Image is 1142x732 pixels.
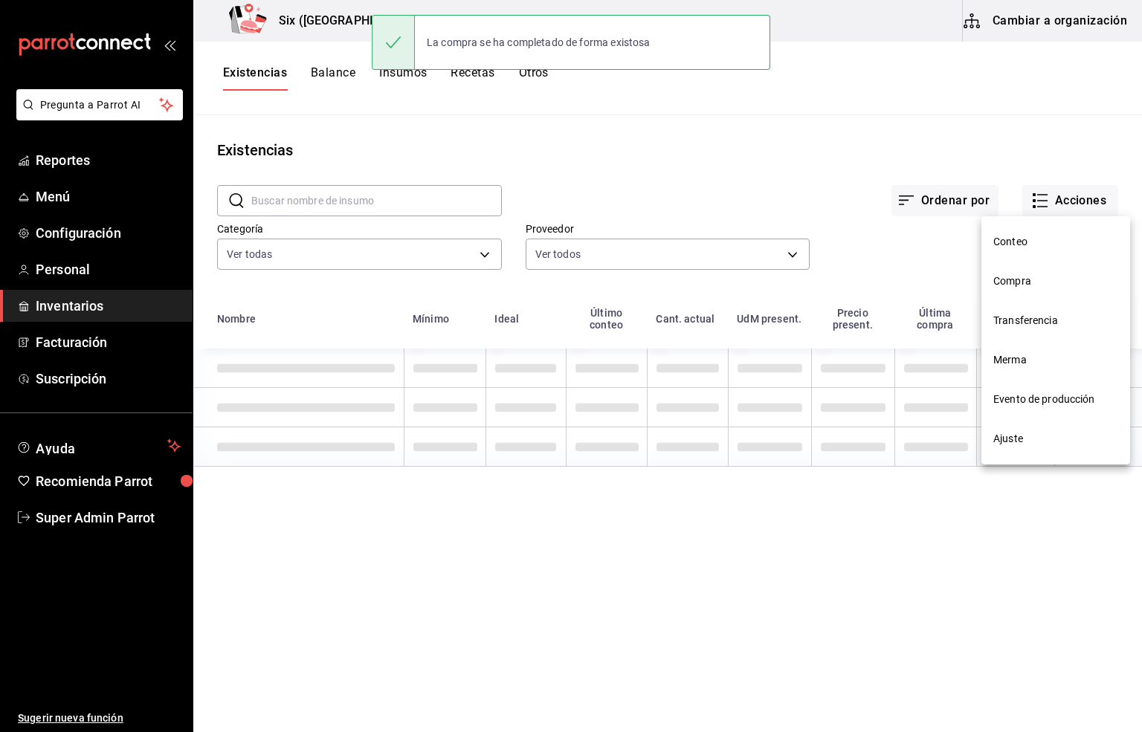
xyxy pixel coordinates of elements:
span: Compra [993,273,1118,289]
div: La compra se ha completado de forma existosa [415,26,662,59]
span: Evento de producción [993,392,1118,407]
span: Ajuste [993,431,1118,447]
span: Conteo [993,234,1118,250]
span: Merma [993,352,1118,368]
span: Transferencia [993,313,1118,328]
